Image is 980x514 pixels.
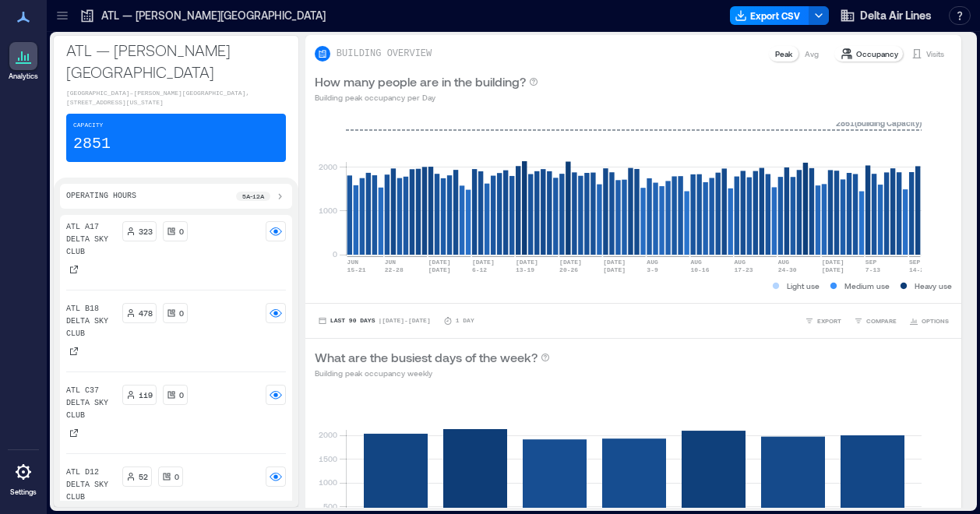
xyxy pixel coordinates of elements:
[66,221,116,259] p: ATL A17 Delta Sky Club
[603,259,626,266] text: [DATE]
[906,313,952,329] button: OPTIONS
[179,389,184,401] p: 0
[428,266,451,273] text: [DATE]
[139,389,153,401] p: 119
[817,316,841,326] span: EXPORT
[865,266,880,273] text: 7-13
[787,280,820,292] p: Light use
[319,430,337,439] tspan: 2000
[385,259,397,266] text: JUN
[323,502,337,511] tspan: 500
[922,316,949,326] span: OPTIONS
[516,259,538,266] text: [DATE]
[66,39,286,83] p: ATL — [PERSON_NAME][GEOGRAPHIC_DATA]
[915,280,952,292] p: Heavy use
[315,72,526,91] p: How many people are in the building?
[777,266,796,273] text: 24-30
[835,3,936,28] button: Delta Air Lines
[319,454,337,463] tspan: 1500
[66,466,116,504] p: ATL D12 Delta Sky Club
[734,259,746,266] text: AUG
[315,367,550,379] p: Building peak occupancy weekly
[822,266,844,273] text: [DATE]
[844,280,890,292] p: Medium use
[516,266,534,273] text: 13-19
[690,266,709,273] text: 10-16
[179,225,184,238] p: 0
[775,48,792,60] p: Peak
[647,259,658,266] text: AUG
[866,316,897,326] span: COMPARE
[456,316,474,326] p: 1 Day
[385,266,404,273] text: 22-28
[139,225,153,238] p: 323
[647,266,658,273] text: 3-9
[472,259,495,266] text: [DATE]
[909,259,921,266] text: SEP
[730,6,809,25] button: Export CSV
[73,121,103,130] p: Capacity
[865,259,877,266] text: SEP
[337,48,432,60] p: BUILDING OVERVIEW
[805,48,819,60] p: Avg
[319,477,337,487] tspan: 1000
[333,249,337,259] tspan: 0
[66,385,116,422] p: ATL C37 Delta Sky Club
[319,162,337,171] tspan: 2000
[472,266,487,273] text: 6-12
[4,37,43,86] a: Analytics
[777,259,789,266] text: AUG
[66,190,136,202] p: Operating Hours
[66,303,116,340] p: ATL B18 Delta Sky Club
[319,206,337,215] tspan: 1000
[315,348,538,367] p: What are the busiest days of the week?
[428,259,451,266] text: [DATE]
[139,470,148,483] p: 52
[851,313,900,329] button: COMPARE
[315,91,538,104] p: Building peak occupancy per Day
[734,266,753,273] text: 17-23
[139,307,153,319] p: 478
[860,8,932,23] span: Delta Air Lines
[73,133,111,155] p: 2851
[909,266,928,273] text: 14-20
[559,259,582,266] text: [DATE]
[856,48,898,60] p: Occupancy
[9,72,38,81] p: Analytics
[101,8,326,23] p: ATL — [PERSON_NAME][GEOGRAPHIC_DATA]
[559,266,578,273] text: 20-26
[690,259,702,266] text: AUG
[10,488,37,497] p: Settings
[179,307,184,319] p: 0
[174,470,179,483] p: 0
[242,192,264,201] p: 5a - 12a
[347,266,365,273] text: 15-21
[347,259,358,266] text: JUN
[66,89,286,107] p: [GEOGRAPHIC_DATA]–[PERSON_NAME][GEOGRAPHIC_DATA], [STREET_ADDRESS][US_STATE]
[5,453,42,502] a: Settings
[315,313,434,329] button: Last 90 Days |[DATE]-[DATE]
[926,48,944,60] p: Visits
[822,259,844,266] text: [DATE]
[603,266,626,273] text: [DATE]
[802,313,844,329] button: EXPORT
